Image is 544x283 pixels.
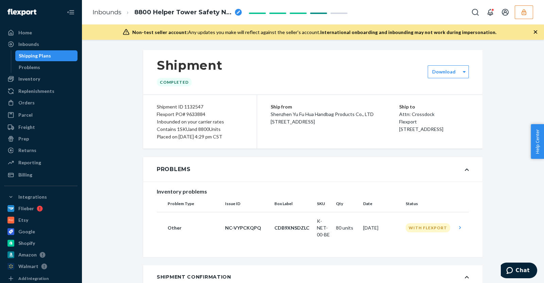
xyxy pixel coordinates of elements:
button: Close Navigation [64,5,78,19]
div: Inbounded on your carrier rates [157,118,243,126]
div: Contains 1 SKU and 8800 Units [157,126,243,133]
th: Issue ID [222,196,272,212]
th: Qty [333,196,360,212]
button: Open Search Box [469,5,482,19]
div: Amazon [18,251,37,258]
h1: Shipment [157,58,222,72]
div: Etsy [18,217,28,223]
a: Replenishments [4,86,78,97]
div: Home [18,29,32,36]
span: Shenzhen Yu Fu Hua Handbag Products Co., LTD [STREET_ADDRESS] [271,111,374,124]
p: CDB9XNSDZLC [274,224,311,231]
p: Other [168,224,220,231]
a: Inbounds [92,9,121,16]
iframe: Opens a widget where you can chat to one of our agents [501,263,537,280]
span: International onboarding and inbounding may not work during impersonation. [320,29,496,35]
a: Add Integration [4,274,78,283]
a: Shipping Plans [15,50,78,61]
button: Open notifications [483,5,497,19]
a: Freight [4,122,78,133]
div: Orders [18,99,35,106]
div: Shipment ID 1132547 [157,103,243,111]
a: Amazon [4,249,78,260]
th: Problem Type [157,196,222,212]
a: Problems [15,62,78,73]
div: Problems [19,64,40,71]
div: Replenishments [18,88,54,95]
div: Placed on [DATE] 4:29 pm CST [157,133,243,140]
div: Inbounds [18,41,39,48]
div: Shipping Plans [19,52,51,59]
div: Integrations [18,194,47,200]
span: 8800 Helper Tower Safety Net [134,8,232,17]
a: Flieber [4,203,78,214]
a: Home [4,27,78,38]
div: Freight [18,124,35,131]
a: Inbounds [4,39,78,50]
div: Inventory [18,76,40,82]
div: Flexport PO# 9633884 [157,111,243,118]
p: Ship from [271,103,399,111]
div: Google [18,228,35,235]
p: Attn: Crossdock [399,111,469,118]
td: 80 units [333,212,360,244]
div: Reporting [18,159,41,166]
a: Prep [4,133,78,144]
a: Parcel [4,110,78,120]
th: Date [360,196,403,212]
button: Integrations [4,192,78,202]
div: Completed [157,78,192,86]
div: Prep [18,135,29,142]
button: Help Center [531,124,544,159]
p: NC-VYPCKQPQ [225,224,269,231]
a: Etsy [4,215,78,226]
a: Returns [4,145,78,156]
div: Parcel [18,112,33,118]
div: Billing [18,171,32,178]
div: With Flexport [406,223,450,232]
div: Problems [157,165,191,173]
a: Shopify [4,238,78,249]
div: Walmart [18,263,38,270]
a: Google [4,226,78,237]
p: Ship to [399,103,469,111]
div: Shopify [18,240,35,247]
a: Reporting [4,157,78,168]
a: Billing [4,169,78,180]
div: Shipment Confirmation [157,273,231,280]
p: Flexport [399,118,469,126]
label: Download [432,68,456,75]
td: K-NET-00-BE [314,212,333,244]
th: Box Label [272,196,314,212]
div: Flieber [18,205,34,212]
span: [STREET_ADDRESS] [399,126,443,132]
th: Status [403,196,454,212]
td: [DATE] [360,212,403,244]
button: Open account menu [498,5,512,19]
div: Inventory problems [157,187,469,196]
div: Returns [18,147,36,154]
a: Walmart [4,261,78,272]
img: Flexport logo [7,9,36,16]
a: Inventory [4,73,78,84]
th: SKU [314,196,333,212]
ol: breadcrumbs [87,2,247,22]
div: Any updates you make will reflect against the seller's account. [132,29,496,36]
span: Non-test seller account: [132,29,188,35]
a: Orders [4,97,78,108]
div: Add Integration [18,276,49,281]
